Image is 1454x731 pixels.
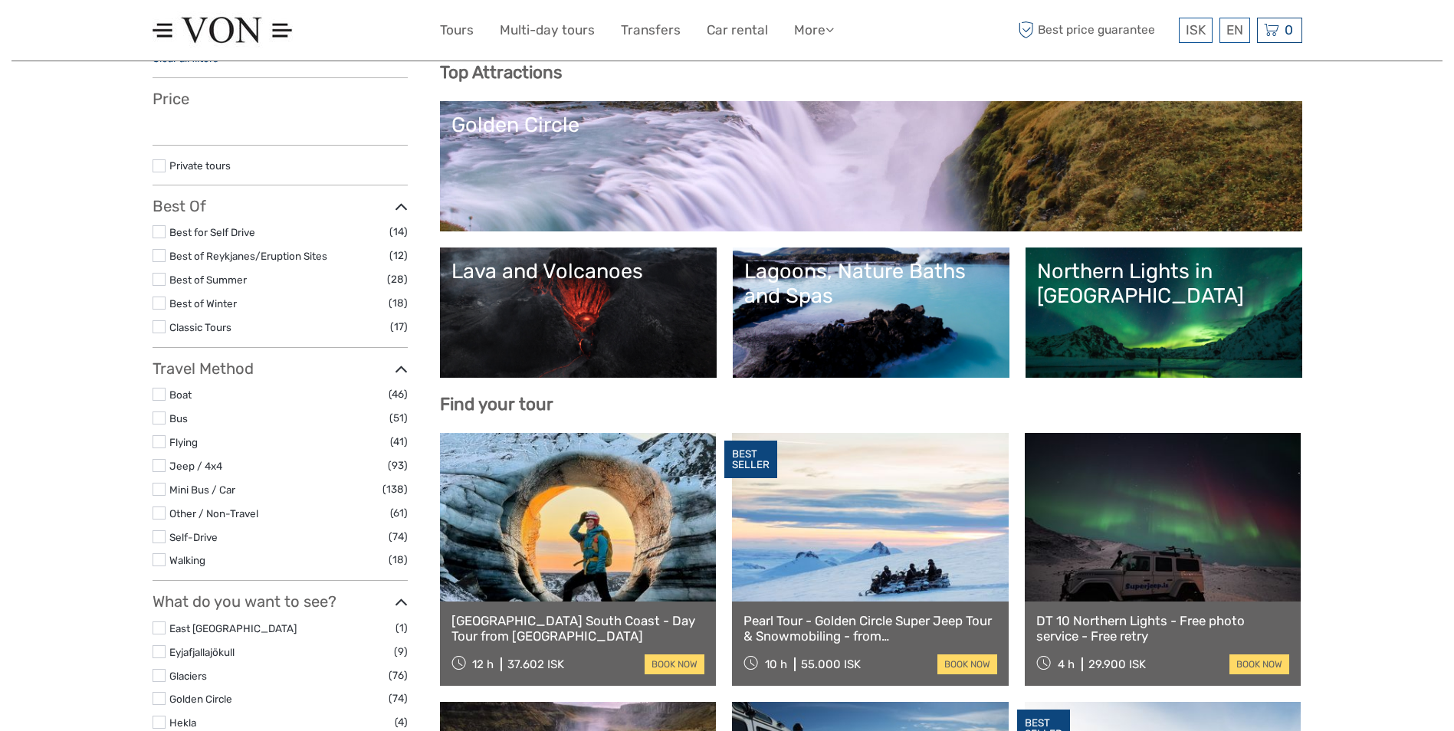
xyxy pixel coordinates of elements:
div: 29.900 ISK [1088,657,1146,671]
h3: Travel Method [153,359,408,378]
a: Tours [440,19,474,41]
span: (46) [389,385,408,403]
a: book now [645,654,704,674]
a: Classic Tours [169,321,231,333]
a: East [GEOGRAPHIC_DATA] [169,622,297,634]
a: Golden Circle [451,113,1291,220]
span: (51) [389,409,408,427]
a: Mini Bus / Car [169,484,235,496]
span: 10 h [765,657,787,671]
div: EN [1219,18,1250,43]
span: (138) [382,480,408,498]
a: Car rental [707,19,768,41]
a: Flying [169,436,198,448]
span: (61) [390,504,408,522]
a: Glaciers [169,670,207,682]
a: Lava and Volcanoes [451,259,705,366]
a: book now [1229,654,1289,674]
a: Bus [169,412,188,425]
span: Best price guarantee [1015,18,1175,43]
a: Walking [169,554,205,566]
a: Lagoons, Nature Baths and Spas [744,259,998,366]
span: 4 h [1058,657,1075,671]
a: Northern Lights in [GEOGRAPHIC_DATA] [1037,259,1291,366]
span: (14) [389,223,408,241]
a: [GEOGRAPHIC_DATA] South Coast - Day Tour from [GEOGRAPHIC_DATA] [451,613,705,644]
div: 55.000 ISK [801,657,861,671]
a: Eyjafjallajökull [169,646,235,658]
span: (18) [389,551,408,569]
span: (74) [389,528,408,546]
span: 0 [1282,22,1295,38]
a: Golden Circle [169,693,232,705]
span: (41) [390,433,408,451]
h3: Price [153,90,408,108]
span: (4) [395,713,408,731]
a: Boat [169,388,192,401]
b: Find your tour [440,394,553,415]
span: 12 h [472,657,494,671]
a: Best for Self Drive [169,226,255,238]
span: (28) [387,270,408,288]
a: Best of Summer [169,274,247,286]
a: book now [937,654,997,674]
a: Multi-day tours [500,19,595,41]
a: Self-Drive [169,531,218,543]
span: (74) [389,690,408,707]
div: Lava and Volcanoes [451,259,705,284]
b: Top Attractions [440,62,562,83]
span: (9) [394,643,408,661]
div: BEST SELLER [724,441,777,479]
a: Best of Reykjanes/Eruption Sites [169,250,327,262]
img: 1574-8e98ae90-1d34-46d6-9ccb-78f4724058c1_logo_small.jpg [153,11,293,49]
h3: What do you want to see? [153,592,408,611]
span: (17) [390,318,408,336]
div: Lagoons, Nature Baths and Spas [744,259,998,309]
div: Golden Circle [451,113,1291,137]
a: Private tours [169,159,231,172]
span: (76) [389,667,408,684]
a: Hekla [169,716,196,729]
span: (93) [388,457,408,474]
a: Best of Winter [169,297,237,310]
h3: Best Of [153,197,408,215]
div: 37.602 ISK [507,657,564,671]
span: (1) [396,619,408,637]
span: (18) [389,294,408,312]
a: DT 10 Northern Lights - Free photo service - Free retry [1036,613,1290,644]
a: Transfers [621,19,681,41]
span: ISK [1186,22,1206,38]
div: Northern Lights in [GEOGRAPHIC_DATA] [1037,259,1291,309]
a: Other / Non-Travel [169,507,258,520]
a: Jeep / 4x4 [169,460,222,472]
span: (12) [389,247,408,264]
a: Pearl Tour - Golden Circle Super Jeep Tour & Snowmobiling - from [GEOGRAPHIC_DATA] [743,613,997,644]
a: More [794,19,834,41]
